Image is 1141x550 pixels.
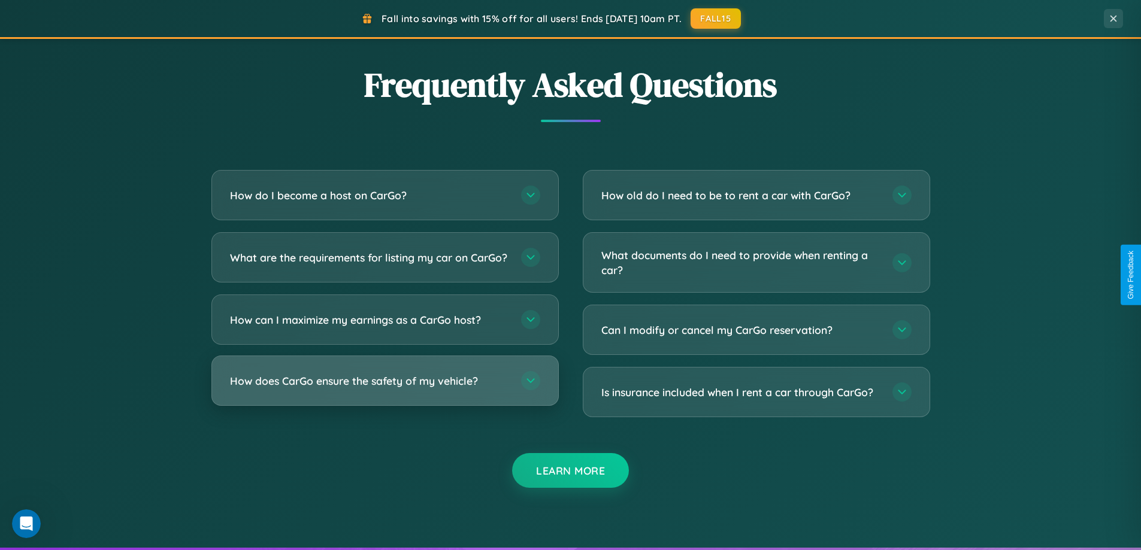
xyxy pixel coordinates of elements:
[230,312,509,327] h3: How can I maximize my earnings as a CarGo host?
[601,323,880,338] h3: Can I modify or cancel my CarGo reservation?
[601,188,880,203] h3: How old do I need to be to rent a car with CarGo?
[382,13,682,25] span: Fall into savings with 15% off for all users! Ends [DATE] 10am PT.
[230,188,509,203] h3: How do I become a host on CarGo?
[601,385,880,400] h3: Is insurance included when I rent a car through CarGo?
[512,453,629,488] button: Learn More
[230,250,509,265] h3: What are the requirements for listing my car on CarGo?
[211,62,930,108] h2: Frequently Asked Questions
[601,248,880,277] h3: What documents do I need to provide when renting a car?
[1127,251,1135,299] div: Give Feedback
[230,373,509,388] h3: How does CarGo ensure the safety of my vehicle?
[12,509,41,538] iframe: Intercom live chat
[691,8,741,29] button: FALL15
